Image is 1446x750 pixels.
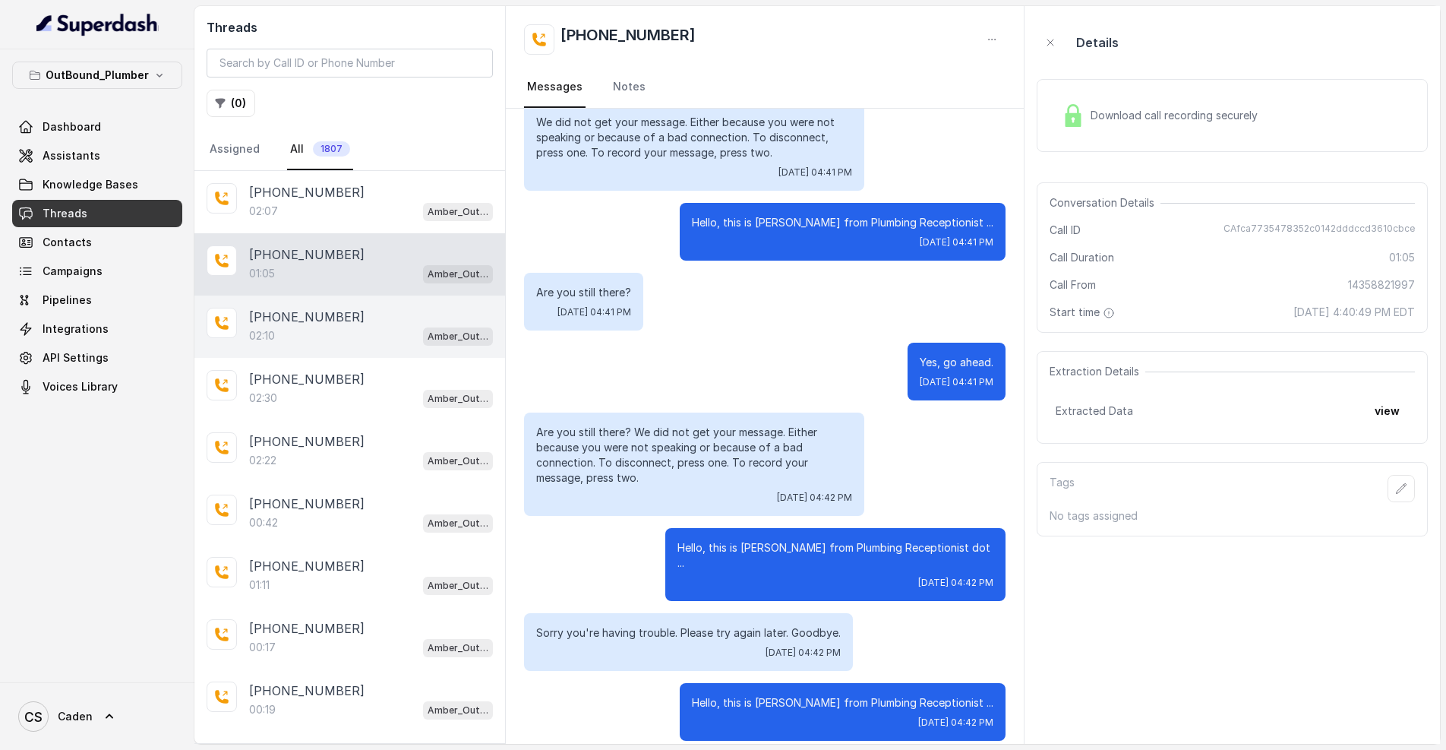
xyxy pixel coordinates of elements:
p: [PHONE_NUMBER] [249,308,365,326]
p: [PHONE_NUMBER] [249,619,365,638]
button: OutBound_Plumber [12,62,182,89]
span: 1807 [313,141,350,157]
a: Campaigns [12,258,182,285]
span: Call ID [1050,223,1081,238]
p: Hello, this is [PERSON_NAME] from Plumbing Receptionist ... [692,215,993,230]
span: 14358821997 [1348,277,1415,293]
span: Campaigns [43,264,103,279]
text: CS [24,709,43,725]
span: Extraction Details [1050,364,1145,379]
h2: Threads [207,18,493,36]
a: Messages [524,67,586,108]
p: Amber_Outreach [428,641,488,656]
p: 01:05 [249,266,275,281]
nav: Tabs [207,129,493,170]
p: Are you still there? We did not get your message. Either because you were not speaking or because... [536,425,852,486]
a: Contacts [12,229,182,256]
span: [DATE] 04:41 PM [920,376,993,388]
span: Conversation Details [1050,195,1160,210]
span: Pipelines [43,293,92,308]
p: Amber_Outreach [428,703,488,718]
span: [DATE] 04:41 PM [778,166,852,179]
p: [PHONE_NUMBER] [249,682,365,700]
p: 00:42 [249,515,278,530]
p: 02:22 [249,453,276,468]
span: [DATE] 4:40:49 PM EDT [1293,305,1415,320]
span: [DATE] 04:42 PM [766,647,841,659]
p: [PHONE_NUMBER] [249,432,365,451]
button: view [1365,397,1409,425]
a: Voices Library [12,373,182,400]
span: [DATE] 04:41 PM [920,236,993,248]
a: Notes [610,67,649,108]
p: [PHONE_NUMBER] [249,557,365,575]
p: No tags assigned [1050,508,1415,524]
p: 02:10 [249,328,275,343]
span: Extracted Data [1056,403,1133,419]
span: Call From [1050,277,1096,293]
p: Amber_Outreach [428,329,488,344]
span: [DATE] 04:41 PM [557,306,631,318]
span: API Settings [43,350,109,366]
a: Integrations [12,315,182,343]
p: 00:19 [249,702,276,717]
a: Knowledge Bases [12,171,182,198]
nav: Tabs [524,67,1006,108]
a: Assigned [207,129,263,170]
span: [DATE] 04:42 PM [918,577,993,589]
span: 01:05 [1389,250,1415,265]
p: Sorry you're having trouble. Please try again later. Goodbye. [536,625,841,641]
p: Tags [1050,475,1075,502]
p: Amber_Outreach [428,267,488,282]
span: Dashboard [43,119,101,134]
input: Search by Call ID or Phone Number [207,49,493,78]
p: Are you still there? [536,285,631,300]
a: All1807 [287,129,353,170]
a: Assistants [12,142,182,169]
p: Amber_Outreach [428,578,488,593]
span: CAfca7735478352c0142dddccd3610cbce [1223,223,1415,238]
p: 02:30 [249,391,277,406]
h2: [PHONE_NUMBER] [560,24,696,55]
span: Knowledge Bases [43,177,138,192]
p: OutBound_Plumber [46,66,149,84]
span: Assistants [43,148,100,163]
span: Download call recording securely [1091,108,1264,123]
p: 02:07 [249,204,278,219]
p: Amber_Outreach [428,454,488,469]
a: Dashboard [12,113,182,141]
span: Caden [58,709,93,724]
span: [DATE] 04:42 PM [777,492,852,504]
p: [PHONE_NUMBER] [249,183,365,201]
span: Voices Library [43,379,118,394]
a: API Settings [12,344,182,372]
span: Threads [43,206,87,221]
span: Call Duration [1050,250,1114,265]
img: light.svg [36,12,159,36]
p: Hello, this is [PERSON_NAME] from Plumbing Receptionist ... [692,695,993,710]
p: [PHONE_NUMBER] [249,495,365,513]
p: Amber_Outreach [428,516,488,531]
p: [PHONE_NUMBER] [249,370,365,388]
p: Amber_Outreach [428,391,488,407]
span: Start time [1050,305,1118,320]
img: Lock Icon [1062,104,1084,127]
p: 00:17 [249,640,276,655]
button: (0) [207,90,255,117]
p: Amber_Outreach [428,204,488,220]
a: Caden [12,695,182,738]
span: Contacts [43,235,92,250]
p: We did not get your message. Either because you were not speaking or because of a bad connection.... [536,115,852,160]
span: [DATE] 04:42 PM [918,717,993,729]
p: Details [1076,33,1119,52]
p: Hello, this is [PERSON_NAME] from Plumbing Receptionist dot ... [677,540,993,571]
p: 01:11 [249,578,270,593]
span: Integrations [43,321,109,337]
p: Yes, go ahead. [920,355,993,370]
a: Pipelines [12,286,182,314]
a: Threads [12,200,182,227]
p: [PHONE_NUMBER] [249,245,365,264]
